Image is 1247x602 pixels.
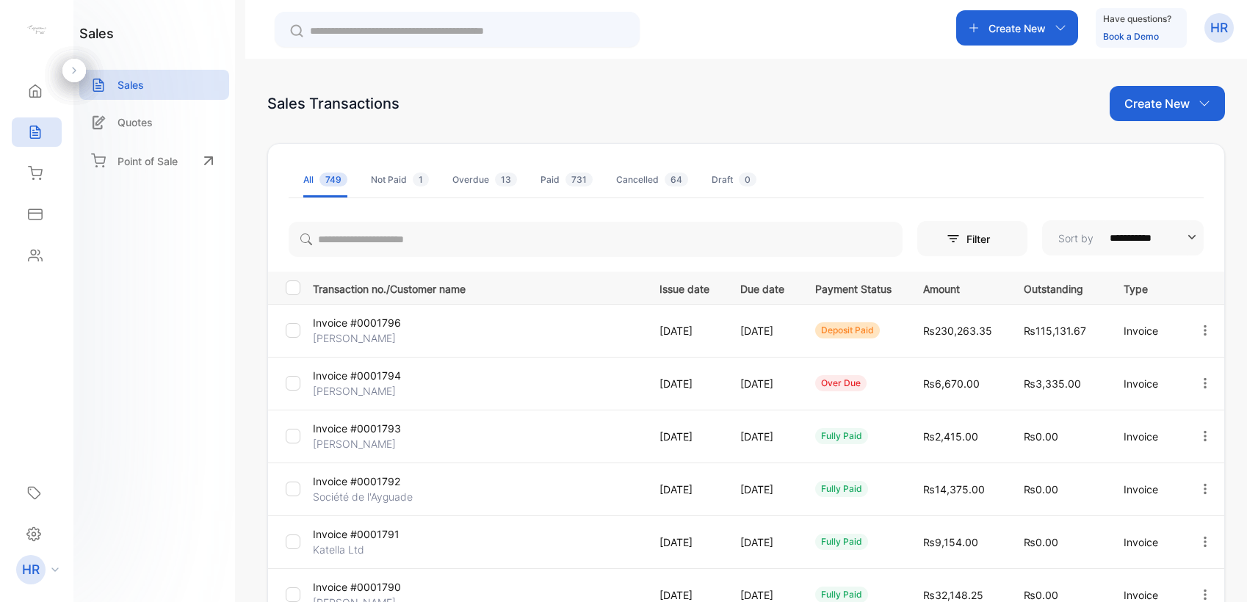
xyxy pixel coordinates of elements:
span: ₨9,154.00 [923,536,978,548]
p: [PERSON_NAME] [313,383,422,399]
a: Sales [79,70,229,100]
p: Invoice [1124,482,1168,497]
p: HR [22,560,40,579]
div: Paid [541,173,593,186]
p: [DATE] [740,323,785,338]
p: Invoice [1124,323,1168,338]
p: Type [1124,278,1168,297]
p: HR [1210,18,1228,37]
p: Quotes [118,115,153,130]
p: Outstanding [1024,278,1094,297]
p: [DATE] [659,429,710,444]
div: Sales Transactions [267,93,400,115]
button: Filter [917,221,1027,256]
p: Issue date [659,278,710,297]
span: ₨0.00 [1024,483,1058,496]
p: Due date [740,278,785,297]
div: Draft [712,173,756,186]
p: [DATE] [659,376,710,391]
p: [DATE] [659,482,710,497]
p: Invoice [1124,376,1168,391]
span: ₨2,415.00 [923,430,978,443]
span: 13 [495,173,517,186]
p: [PERSON_NAME] [313,330,422,346]
p: Invoice [1124,534,1168,550]
p: Invoice #0001792 [313,474,422,489]
a: Book a Demo [1103,31,1159,42]
p: Invoice #0001796 [313,315,422,330]
p: Société de l'Ayguade [313,489,422,504]
div: fully paid [815,428,868,444]
p: Create New [988,21,1046,36]
div: Cancelled [616,173,688,186]
p: Point of Sale [118,153,178,169]
button: Create New [956,10,1078,46]
span: ₨0.00 [1024,430,1058,443]
div: Overdue [452,173,517,186]
p: Invoice #0001791 [313,526,422,542]
p: Create New [1124,95,1190,112]
span: ₨32,148.25 [923,589,983,601]
p: [DATE] [659,323,710,338]
p: Sort by [1058,231,1094,246]
p: Invoice #0001790 [313,579,422,595]
p: Sales [118,77,144,93]
p: [DATE] [740,534,785,550]
div: Not Paid [371,173,429,186]
div: fully paid [815,534,868,550]
p: Amount [923,278,994,297]
span: 0 [739,173,756,186]
p: [DATE] [740,482,785,497]
button: Create New [1110,86,1225,121]
div: over due [815,375,867,391]
span: ₨14,375.00 [923,483,985,496]
p: [DATE] [740,429,785,444]
a: Point of Sale [79,145,229,177]
p: Invoice #0001793 [313,421,422,436]
p: Invoice #0001794 [313,368,422,383]
span: ₨6,670.00 [923,377,980,390]
span: 731 [565,173,593,186]
span: 749 [319,173,347,186]
span: ₨0.00 [1024,589,1058,601]
div: All [303,173,347,186]
p: Payment Status [815,278,893,297]
p: [DATE] [740,376,785,391]
p: Katella Ltd [313,542,422,557]
p: Have questions? [1103,12,1171,26]
span: 64 [665,173,688,186]
span: 1 [413,173,429,186]
p: [PERSON_NAME] [313,436,422,451]
p: Transaction no./Customer name [313,278,641,297]
p: [DATE] [659,534,710,550]
p: Invoice [1124,429,1168,444]
button: Sort by [1042,220,1204,255]
p: Filter [966,231,999,247]
span: ₨3,335.00 [1024,377,1081,390]
img: logo [26,19,48,41]
span: ₨115,131.67 [1024,324,1086,337]
iframe: LiveChat chat widget [1185,540,1247,602]
span: ₨230,263.35 [923,324,992,337]
div: deposit paid [815,322,880,338]
div: fully paid [815,481,868,497]
span: ₨0.00 [1024,536,1058,548]
a: Quotes [79,107,229,137]
button: HR [1204,10,1234,46]
h1: sales [79,23,114,43]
